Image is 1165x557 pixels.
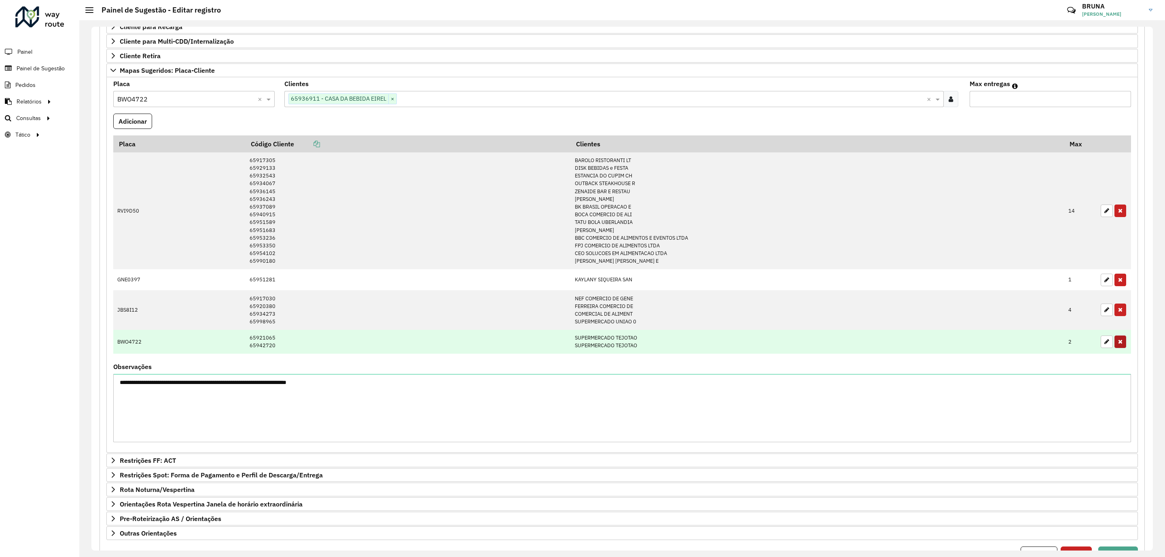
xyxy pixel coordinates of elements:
[106,512,1138,525] a: Pre-Roteirização AS / Orientações
[106,34,1138,48] a: Cliente para Multi-CDD/Internalização
[113,290,245,330] td: JBS8I12
[106,497,1138,511] a: Orientações Rota Vespertina Janela de horário extraordinária
[120,501,303,507] span: Orientações Rota Vespertina Janela de horário extraordinária
[1012,83,1018,89] em: Máximo de clientes que serão colocados na mesma rota com os clientes informados
[120,67,215,74] span: Mapas Sugeridos: Placa-Cliente
[284,79,309,89] label: Clientes
[245,269,570,290] td: 65951281
[17,64,65,73] span: Painel de Sugestão
[289,94,388,103] span: 65936911 - CASA DA BEBIDA EIREL
[120,472,323,478] span: Restrições Spot: Forma de Pagamento e Perfil de Descarga/Entrega
[113,79,130,89] label: Placa
[570,269,1064,290] td: KAYLANY SIQUEIRA SAN
[120,23,182,30] span: Cliente para Recarga
[113,135,245,152] th: Placa
[570,330,1064,354] td: SUPERMERCADO TEJOTAO SUPERMERCADO TEJOTAO
[120,486,195,493] span: Rota Noturna/Vespertina
[120,515,221,522] span: Pre-Roteirização AS / Orientações
[120,53,161,59] span: Cliente Retira
[113,269,245,290] td: GNE0397
[1064,269,1097,290] td: 1
[245,135,570,152] th: Código Cliente
[388,94,396,104] span: ×
[113,114,152,129] button: Adicionar
[1082,11,1143,18] span: [PERSON_NAME]
[570,135,1064,152] th: Clientes
[245,330,570,354] td: 65921065 65942720
[970,79,1010,89] label: Max entregas
[106,77,1138,453] div: Mapas Sugeridos: Placa-Cliente
[120,38,234,44] span: Cliente para Multi-CDD/Internalização
[15,81,36,89] span: Pedidos
[106,468,1138,482] a: Restrições Spot: Forma de Pagamento e Perfil de Descarga/Entrega
[120,530,177,536] span: Outras Orientações
[106,20,1138,34] a: Cliente para Recarga
[1064,290,1097,330] td: 4
[245,152,570,269] td: 65917305 65929133 65932543 65934067 65936145 65936243 65937089 65940915 65951589 65951683 6595323...
[927,94,934,104] span: Clear all
[106,454,1138,467] a: Restrições FF: ACT
[106,526,1138,540] a: Outras Orientações
[15,131,30,139] span: Tático
[294,140,320,148] a: Copiar
[1063,2,1080,19] a: Contato Rápido
[106,483,1138,496] a: Rota Noturna/Vespertina
[258,94,265,104] span: Clear all
[16,114,41,122] span: Consultas
[106,49,1138,63] a: Cliente Retira
[245,290,570,330] td: 65917030 65920380 65934273 65998965
[570,152,1064,269] td: BAROLO RISTORANTI LT DISK BEBIDAS e FESTA ESTANCIA DO CUPIM CH OUTBACK STEAKHOUSE R ZENAIDE BAR E...
[106,63,1138,77] a: Mapas Sugeridos: Placa-Cliente
[113,152,245,269] td: RVI9D50
[120,457,176,464] span: Restrições FF: ACT
[1064,135,1097,152] th: Max
[1064,152,1097,269] td: 14
[93,6,221,15] h2: Painel de Sugestão - Editar registro
[113,362,152,371] label: Observações
[570,290,1064,330] td: NEF COMERCIO DE GENE FERREIRA COMERCIO DE COMERCIAL DE ALIMENT SUPERMERCADO UNIAO 0
[113,330,245,354] td: BWO4722
[17,97,42,106] span: Relatórios
[1082,2,1143,10] h3: BRUNA
[17,48,32,56] span: Painel
[1064,330,1097,354] td: 2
